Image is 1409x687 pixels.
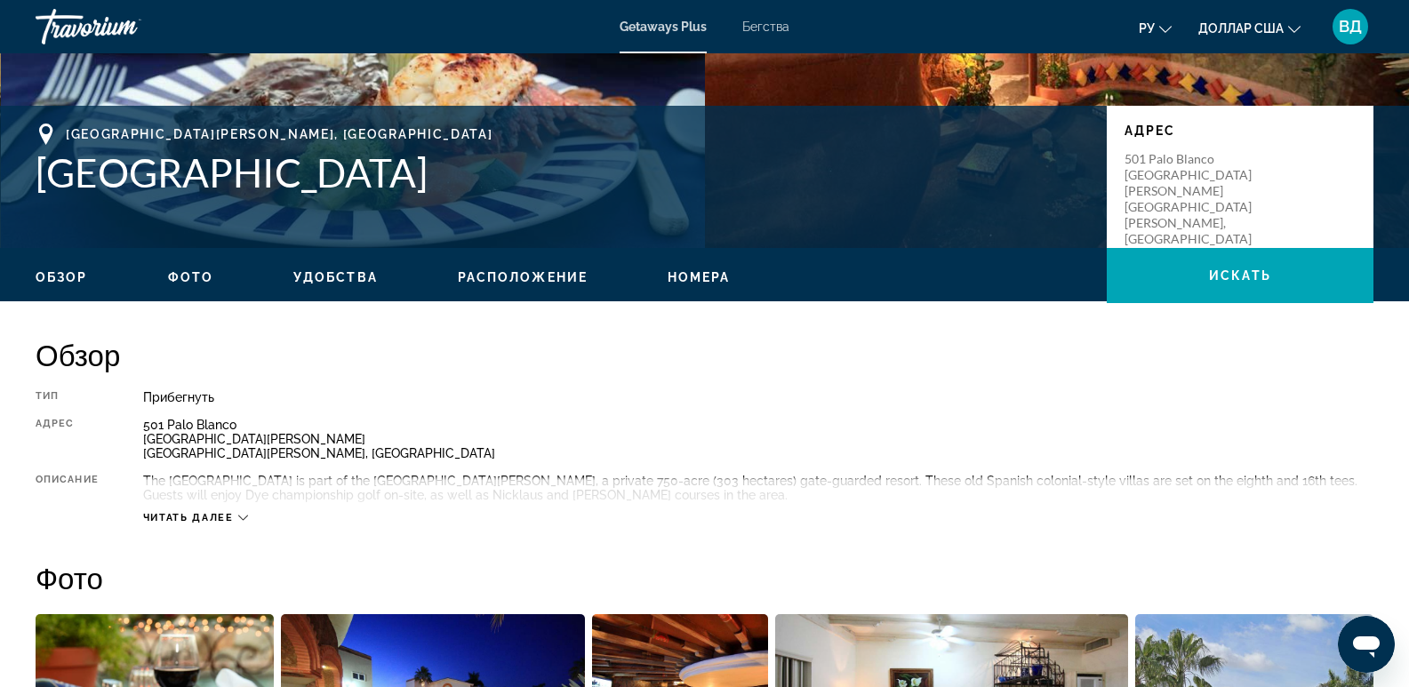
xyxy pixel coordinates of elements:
[168,269,213,285] button: Фото
[1339,17,1362,36] font: ВД
[1125,151,1267,247] p: 501 Palo Blanco [GEOGRAPHIC_DATA][PERSON_NAME] [GEOGRAPHIC_DATA][PERSON_NAME], [GEOGRAPHIC_DATA]
[1198,21,1284,36] font: доллар США
[143,474,1373,502] div: The [GEOGRAPHIC_DATA] is part of the [GEOGRAPHIC_DATA][PERSON_NAME], a private 750-acre (303 hect...
[1125,124,1356,138] p: Адрес
[36,390,99,404] div: Тип
[36,270,88,284] span: Обзор
[143,512,234,523] span: Читать далее
[36,4,213,50] a: Травориум
[668,269,731,285] button: Номера
[1139,21,1155,36] font: ру
[293,270,378,284] span: Удобства
[458,269,588,285] button: Расположение
[1209,268,1271,283] span: искать
[36,269,88,285] button: Обзор
[1327,8,1373,45] button: Меню пользователя
[1107,248,1373,303] button: искать
[668,270,731,284] span: Номера
[620,20,707,34] a: Getaways Plus
[458,270,588,284] span: Расположение
[742,20,789,34] a: Бегства
[143,390,1373,404] div: Прибегнуть
[66,127,492,141] span: [GEOGRAPHIC_DATA][PERSON_NAME], [GEOGRAPHIC_DATA]
[36,474,99,502] div: Описание
[143,418,1373,460] div: 501 Palo Blanco [GEOGRAPHIC_DATA][PERSON_NAME] [GEOGRAPHIC_DATA][PERSON_NAME], [GEOGRAPHIC_DATA]
[293,269,378,285] button: Удобства
[168,270,213,284] span: Фото
[36,560,1373,595] h2: Фото
[1198,15,1301,41] button: Изменить валюту
[1338,616,1395,673] iframe: Кнопка для запуска окна сообщений
[143,511,248,524] button: Читать далее
[36,337,1373,372] h2: Обзор
[36,149,1089,196] h1: [GEOGRAPHIC_DATA]
[1139,15,1172,41] button: Изменить язык
[36,418,99,460] div: Адрес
